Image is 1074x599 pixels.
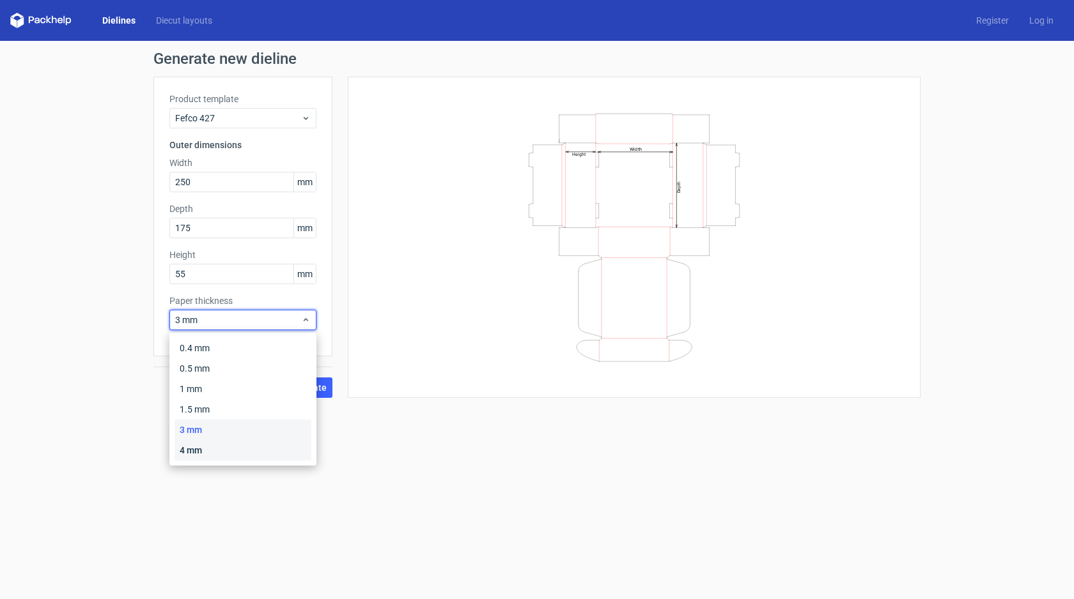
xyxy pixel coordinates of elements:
div: 1 mm [175,379,311,399]
text: Width [630,146,642,151]
a: Register [966,14,1019,27]
span: mm [293,172,316,192]
h3: Outer dimensions [169,139,316,151]
text: Height [572,151,586,156]
div: 0.5 mm [175,358,311,379]
text: Depth [676,181,681,192]
div: 3 mm [175,420,311,440]
label: Product template [169,93,316,105]
a: Log in [1019,14,1064,27]
span: mm [293,264,316,284]
label: Height [169,248,316,261]
div: 0.4 mm [175,338,311,358]
a: Diecut layouts [146,14,222,27]
div: 4 mm [175,440,311,460]
h1: Generate new dieline [153,51,921,66]
label: Depth [169,202,316,215]
div: 1.5 mm [175,399,311,420]
label: Width [169,156,316,169]
span: 3 mm [175,314,301,326]
a: Dielines [92,14,146,27]
span: Fefco 427 [175,112,301,125]
label: Paper thickness [169,294,316,307]
span: mm [293,218,316,238]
